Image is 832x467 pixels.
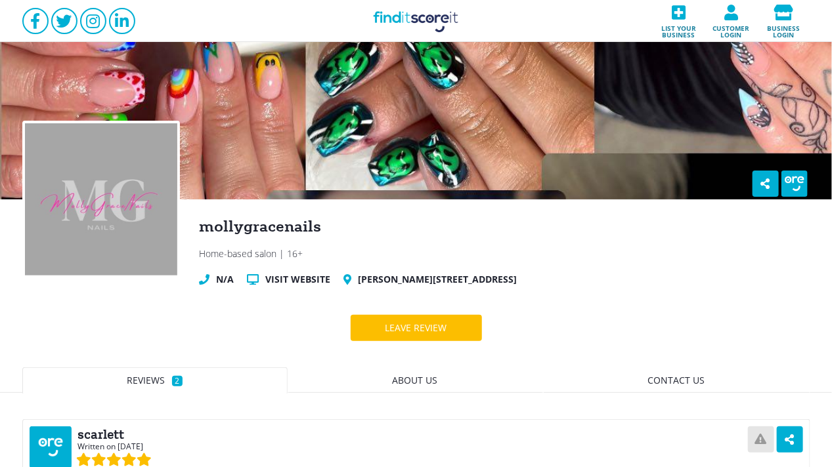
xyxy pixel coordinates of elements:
a: About us [288,367,543,394]
a: Customer login [705,1,758,42]
small: 2 [172,376,183,386]
a: N/A [217,273,234,286]
div: Written on [DATE] [78,443,739,451]
span: About us [393,374,438,386]
a: [PERSON_NAME][STREET_ADDRESS] [359,273,517,286]
div: mollygracenails [200,219,810,235]
div: Leave review [372,315,460,341]
a: Business login [758,1,810,42]
span: Contact us [648,374,705,386]
a: Leave review [351,315,482,341]
a: List your business [653,1,705,42]
div: scarlett [78,428,739,441]
div: Home-based salon | 16+ [200,248,810,260]
span: Reviews [127,374,165,386]
a: Reviews2 [22,367,288,394]
span: List your business [657,20,701,38]
span: Customer login [709,20,754,38]
a: Contact us [543,367,810,394]
a: Visit website [266,273,331,286]
span: Business login [762,20,806,38]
